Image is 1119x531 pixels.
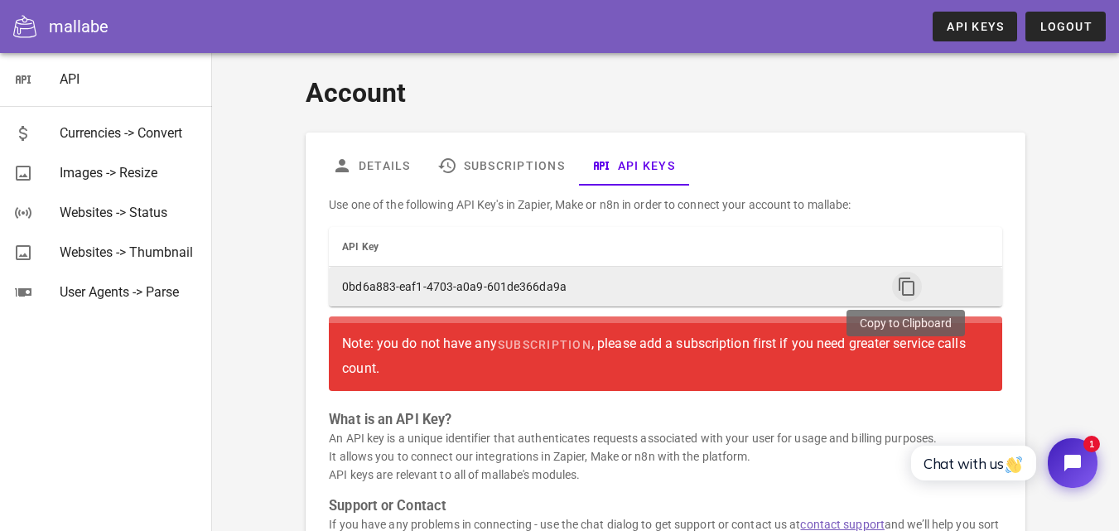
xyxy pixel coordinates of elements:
a: API Keys [578,146,688,186]
th: API Key: Not sorted. Activate to sort ascending. [329,227,878,267]
div: Websites -> Thumbnail [60,244,199,260]
a: subscription [497,330,591,360]
div: mallabe [49,14,109,39]
td: 0bd6a883-eaf1-4703-a0a9-601de366da9a [329,267,878,307]
a: Details [319,146,424,186]
p: An API key is a unique identifier that authenticates requests associated with your user for usage... [329,429,1001,484]
a: contact support [800,518,885,531]
span: API Key [342,241,379,253]
button: Logout [1025,12,1106,41]
div: API [60,71,199,87]
span: Logout [1039,20,1092,33]
span: subscription [497,338,591,351]
iframe: Tidio Chat [893,424,1112,502]
span: API Keys [946,20,1004,33]
div: Currencies -> Convert [60,125,199,141]
div: Images -> Resize [60,165,199,181]
a: Subscriptions [424,146,578,186]
div: User Agents -> Parse [60,284,199,300]
p: Use one of the following API Key's in Zapier, Make or n8n in order to connect your account to mal... [329,196,1001,214]
h1: Account [306,73,1025,113]
h3: Support or Contact [329,497,1001,515]
a: API Keys [933,12,1017,41]
h3: What is an API Key? [329,411,1001,429]
div: Websites -> Status [60,205,199,220]
div: Note: you do not have any , please add a subscription first if you need greater service calls count. [342,330,988,378]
